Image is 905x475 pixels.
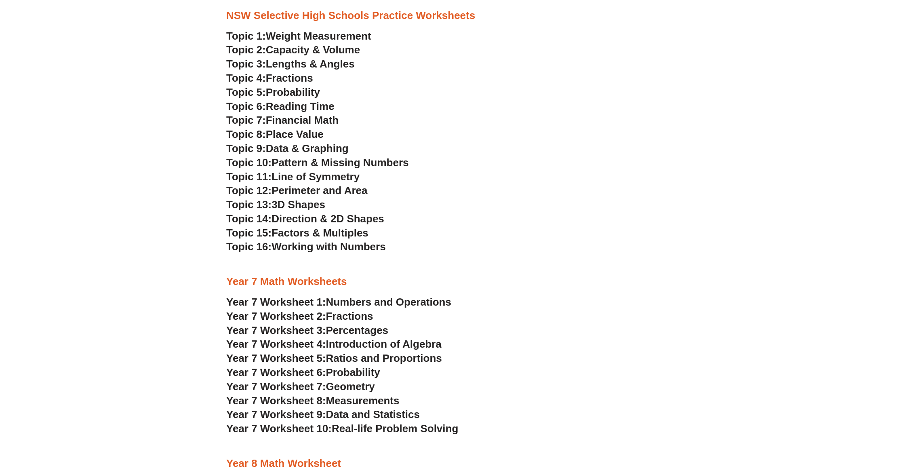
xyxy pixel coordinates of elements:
span: Topic 6: [226,100,266,112]
span: Probability [326,366,380,378]
a: Topic 8:Place Value [226,128,324,140]
a: Topic 3:Lengths & Angles [226,58,355,70]
a: Year 7 Worksheet 3:Percentages [226,324,388,336]
span: Topic 11: [226,171,271,183]
span: Year 7 Worksheet 6: [226,366,326,378]
span: 3D Shapes [271,198,325,211]
a: Topic 13:3D Shapes [226,198,325,211]
span: Topic 3: [226,58,266,70]
h3: NSW Selective High Schools Practice Worksheets [226,9,679,23]
a: Topic 12:Perimeter and Area [226,184,367,196]
span: Data and Statistics [326,408,420,420]
span: Year 7 Worksheet 5: [226,352,326,364]
span: Year 7 Worksheet 3: [226,324,326,336]
span: Year 7 Worksheet 9: [226,408,326,420]
span: Perimeter and Area [271,184,367,196]
span: Numbers and Operations [326,296,451,308]
span: Year 7 Worksheet 2: [226,310,326,322]
span: Capacity & Volume [266,44,360,56]
span: Topic 1: [226,30,266,42]
a: Topic 11:Line of Symmetry [226,171,360,183]
span: Topic 5: [226,86,266,98]
h3: Year 8 Math Worksheet [226,457,679,471]
span: Ratios and Proportions [326,352,442,364]
span: Topic 8: [226,128,266,140]
span: Financial Math [266,114,339,126]
a: Year 7 Worksheet 7:Geometry [226,380,375,393]
span: Year 7 Worksheet 4: [226,338,326,350]
a: Topic 10:Pattern & Missing Numbers [226,156,408,169]
span: Factors & Multiples [271,227,368,239]
span: Lengths & Angles [266,58,355,70]
span: Topic 12: [226,184,271,196]
a: Topic 1:Weight Measurement [226,30,371,42]
span: Fractions [266,72,313,84]
span: Year 7 Worksheet 7: [226,380,326,393]
a: Topic 2:Capacity & Volume [226,44,360,56]
a: Year 7 Worksheet 4:Introduction of Algebra [226,338,442,350]
span: Topic 10: [226,156,271,169]
span: Topic 7: [226,114,266,126]
span: Reading Time [266,100,335,112]
span: Direction & 2D Shapes [271,213,384,225]
span: Geometry [326,380,375,393]
span: Data & Graphing [266,142,349,154]
span: Topic 14: [226,213,271,225]
a: Year 7 Worksheet 5:Ratios and Proportions [226,352,442,364]
span: Topic 4: [226,72,266,84]
span: Percentages [326,324,389,336]
a: Topic 6:Reading Time [226,100,335,112]
a: Topic 9:Data & Graphing [226,142,349,154]
span: Pattern & Missing Numbers [271,156,408,169]
a: Year 7 Worksheet 9:Data and Statistics [226,408,420,420]
span: Measurements [326,395,400,407]
span: Topic 2: [226,44,266,56]
span: Introduction of Algebra [326,338,442,350]
a: Topic 16:Working with Numbers [226,241,386,253]
span: Working with Numbers [271,241,385,253]
a: Topic 14:Direction & 2D Shapes [226,213,384,225]
span: Topic 9: [226,142,266,154]
a: Topic 7:Financial Math [226,114,339,126]
span: Year 7 Worksheet 1: [226,296,326,308]
span: Year 7 Worksheet 10: [226,422,332,435]
a: Topic 5:Probability [226,86,320,98]
h3: Year 7 Math Worksheets [226,275,679,289]
span: Weight Measurement [266,30,371,42]
span: Topic 15: [226,227,271,239]
span: Real-life Problem Solving [332,422,458,435]
span: Place Value [266,128,324,140]
span: Probability [266,86,320,98]
a: Year 7 Worksheet 8:Measurements [226,395,399,407]
span: Year 7 Worksheet 8: [226,395,326,407]
span: Topic 16: [226,241,271,253]
iframe: Chat Widget [865,436,905,475]
span: Fractions [326,310,373,322]
a: Topic 4:Fractions [226,72,313,84]
a: Year 7 Worksheet 1:Numbers and Operations [226,296,451,308]
a: Year 7 Worksheet 2:Fractions [226,310,373,322]
a: Year 7 Worksheet 10:Real-life Problem Solving [226,422,458,435]
a: Topic 15:Factors & Multiples [226,227,368,239]
span: Topic 13: [226,198,271,211]
a: Year 7 Worksheet 6:Probability [226,366,380,378]
span: Line of Symmetry [271,171,360,183]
